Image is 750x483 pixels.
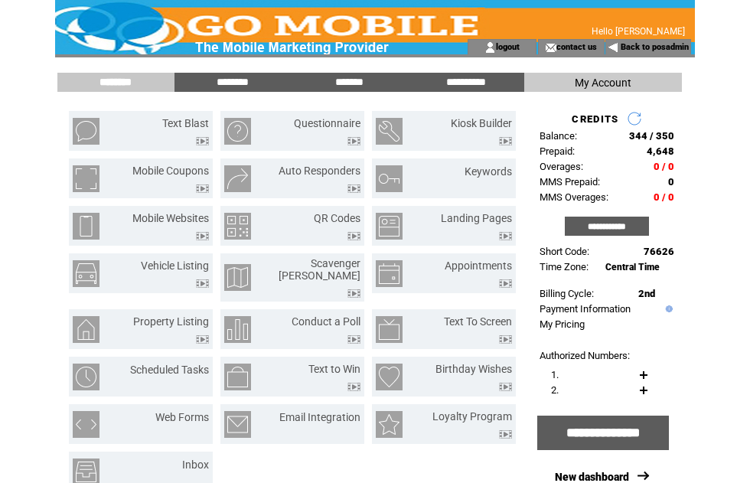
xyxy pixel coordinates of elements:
[347,232,360,240] img: video.png
[540,261,589,273] span: Time Zone:
[182,459,209,471] a: Inbox
[224,165,251,192] img: auto-responders.png
[540,303,631,315] a: Payment Information
[196,137,209,145] img: video.png
[376,316,403,343] img: text-to-screen.png
[496,41,520,51] a: logout
[445,259,512,272] a: Appointments
[540,191,608,203] span: MMS Overages:
[465,165,512,178] a: Keywords
[292,315,360,328] a: Conduct a Poll
[638,288,655,299] span: 2nd
[540,145,575,157] span: Prepaid:
[451,117,512,129] a: Kiosk Builder
[540,176,600,188] span: MMS Prepaid:
[499,279,512,288] img: video.png
[132,212,209,224] a: Mobile Websites
[444,315,512,328] a: Text To Screen
[347,335,360,344] img: video.png
[279,411,360,423] a: Email Integration
[224,411,251,438] img: email-integration.png
[654,161,674,172] span: 0 / 0
[551,369,559,380] span: 1.
[540,161,583,172] span: Overages:
[196,184,209,193] img: video.png
[224,364,251,390] img: text-to-win.png
[73,165,99,192] img: mobile-coupons.png
[347,184,360,193] img: video.png
[376,411,403,438] img: loyalty-program.png
[499,430,512,439] img: video.png
[499,383,512,391] img: video.png
[540,318,585,330] a: My Pricing
[73,213,99,240] img: mobile-websites.png
[435,363,512,375] a: Birthday Wishes
[441,212,512,224] a: Landing Pages
[73,411,99,438] img: web-forms.png
[499,232,512,240] img: video.png
[644,246,674,257] span: 76626
[224,213,251,240] img: qr-codes.png
[592,26,685,37] span: Hello [PERSON_NAME]
[133,315,209,328] a: Property Listing
[668,176,674,188] span: 0
[196,232,209,240] img: video.png
[314,212,360,224] a: QR Codes
[551,384,559,396] span: 2.
[484,41,496,54] img: account_icon.gif
[540,246,589,257] span: Short Code:
[540,130,577,142] span: Balance:
[279,257,360,282] a: Scavenger [PERSON_NAME]
[130,364,209,376] a: Scheduled Tasks
[308,363,360,375] a: Text to Win
[376,260,403,287] img: appointments.png
[654,191,674,203] span: 0 / 0
[224,264,251,291] img: scavenger-hunt.png
[608,41,619,54] img: backArrow.gif
[376,118,403,145] img: kiosk-builder.png
[224,316,251,343] img: conduct-a-poll.png
[499,335,512,344] img: video.png
[540,350,630,361] span: Authorized Numbers:
[224,118,251,145] img: questionnaire.png
[132,165,209,177] a: Mobile Coupons
[347,289,360,298] img: video.png
[162,117,209,129] a: Text Blast
[279,165,360,177] a: Auto Responders
[621,42,689,52] a: Back to posadmin
[555,471,629,483] a: New dashboard
[556,41,597,51] a: contact us
[499,137,512,145] img: video.png
[347,137,360,145] img: video.png
[73,118,99,145] img: text-blast.png
[662,305,673,312] img: help.gif
[347,383,360,391] img: video.png
[376,213,403,240] img: landing-pages.png
[73,364,99,390] img: scheduled-tasks.png
[376,364,403,390] img: birthday-wishes.png
[196,279,209,288] img: video.png
[73,260,99,287] img: vehicle-listing.png
[376,165,403,192] img: keywords.png
[545,41,556,54] img: contact_us_icon.gif
[572,113,618,125] span: CREDITS
[73,316,99,343] img: property-listing.png
[155,411,209,423] a: Web Forms
[540,288,594,299] span: Billing Cycle:
[605,262,660,273] span: Central Time
[432,410,512,423] a: Loyalty Program
[196,335,209,344] img: video.png
[141,259,209,272] a: Vehicle Listing
[629,130,674,142] span: 344 / 350
[647,145,674,157] span: 4,648
[294,117,360,129] a: Questionnaire
[575,77,631,89] span: My Account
